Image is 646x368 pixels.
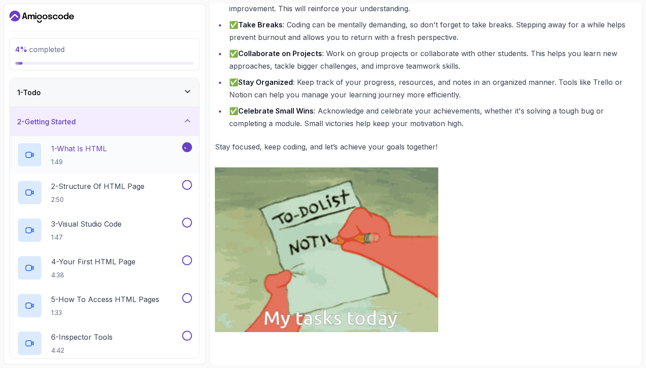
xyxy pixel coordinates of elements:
[51,143,107,154] p: 1 - What Is HTML
[10,78,199,107] button: 1-Todo
[51,271,135,280] p: 4:38
[51,233,122,242] p: 1:47
[238,78,293,87] strong: Stay Organized
[9,9,74,24] a: Dashboard
[17,255,192,280] button: 4-Your First HTML Page4:38
[17,218,192,243] button: 3-Visual Studio Code1:47
[51,181,144,192] p: 2 - Structure Of HTML Page
[17,180,192,205] button: 2-Structure Of HTML Page2:50
[17,293,192,318] button: 5-How To Access HTML Pages1:33
[227,18,637,44] li: ✅ : Coding can be mentally demanding, so don't forget to take breaks. Stepping away for a while h...
[10,107,199,136] button: 2-Getting Started
[17,142,192,167] button: 1-What Is HTML1:49
[17,331,192,356] button: 6-Inspector Tools4:42
[51,219,122,229] p: 3 - Visual Studio Code
[215,167,438,332] img: tasks
[51,346,113,355] p: 4:42
[51,195,144,204] p: 2:50
[238,106,314,115] strong: Celebrate Small Wins
[51,256,135,267] p: 4 - Your First HTML Page
[227,76,637,101] li: ✅ : Keep track of your progress, resources, and notes in an organized manner. Tools like Trello o...
[15,45,65,54] span: completed
[51,332,113,342] p: 6 - Inspector Tools
[51,158,107,166] p: 1:49
[51,294,159,305] p: 5 - How To Access HTML Pages
[15,45,27,54] span: 4 %
[215,140,637,153] p: Stay focused, keep coding, and let’s achieve your goals together!
[227,47,637,72] li: ✅ : Work on group projects or collaborate with other students. This helps you learn new approache...
[238,20,283,29] strong: Take Breaks
[17,87,41,98] h3: 1 - Todo
[227,105,637,130] li: ✅ : Acknowledge and celebrate your achievements, whether it's solving a tough bug or completing a...
[17,116,76,127] h3: 2 - Getting Started
[51,308,159,317] p: 1:33
[238,49,322,58] strong: Collaborate on Projects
